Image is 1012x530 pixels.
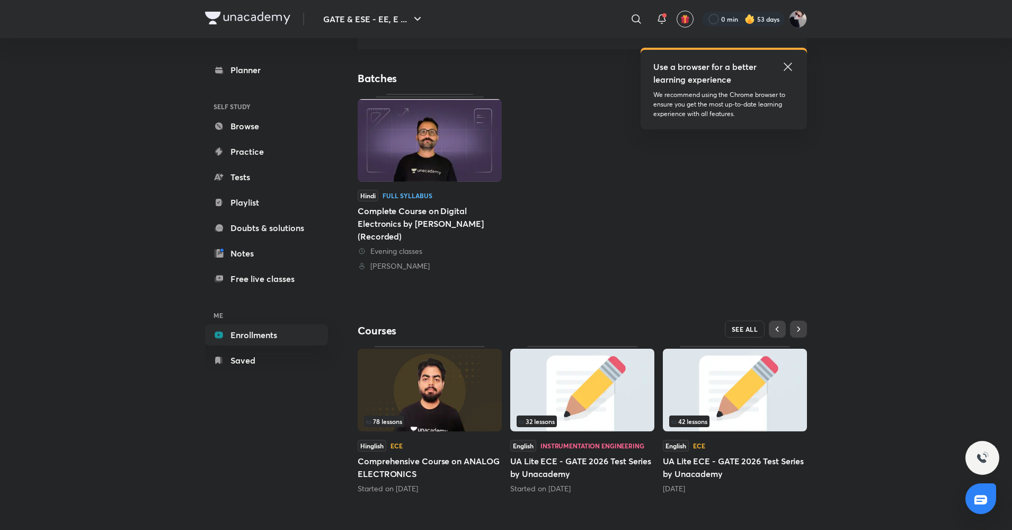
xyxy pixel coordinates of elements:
[205,243,328,264] a: Notes
[358,455,502,480] h5: Comprehensive Course on ANALOG ELECTRONICS
[677,11,694,28] button: avatar
[517,416,648,427] div: left
[510,349,654,431] img: Thumbnail
[669,416,801,427] div: infosection
[663,346,807,493] div: UA Lite ECE - GATE 2026 Test Series by Unacademy
[358,72,582,85] h4: Batches
[517,416,648,427] div: infosection
[653,60,759,86] h5: Use a browser for a better learning experience
[364,416,495,427] div: infocontainer
[358,324,582,338] h4: Courses
[510,483,654,494] div: Started on Aug 2
[364,416,495,427] div: infosection
[663,349,807,431] img: Thumbnail
[358,483,502,494] div: Started on Jul 11
[732,325,758,333] span: SEE ALL
[205,217,328,238] a: Doubts & solutions
[519,418,555,425] span: 32 lessons
[205,98,328,116] h6: SELF STUDY
[725,321,765,338] button: SEE ALL
[358,94,502,271] a: ThumbnailHindiFull SyllabusComplete Course on Digital Electronics by [PERSON_NAME] (Recorded) Eve...
[510,346,654,493] div: UA Lite ECE - GATE 2026 Test Series by Unacademy
[693,443,705,449] div: ECE
[358,205,502,243] div: Complete Course on Digital Electronics by [PERSON_NAME] (Recorded)
[540,443,644,449] div: Instrumentation Engineering
[205,306,328,324] h6: ME
[205,166,328,188] a: Tests
[976,452,989,464] img: ttu
[517,416,648,427] div: infocontainer
[317,8,430,30] button: GATE & ESE - EE, E ...
[205,59,328,81] a: Planner
[680,14,690,24] img: avatar
[205,324,328,346] a: Enrollments
[663,483,807,494] div: 3 days ago
[510,440,536,452] span: English
[358,246,502,257] div: Evening classes
[205,350,328,371] a: Saved
[358,99,502,182] img: Thumbnail
[653,90,794,119] p: We recommend using the Chrome browser to ensure you get the most up-to-date learning experience w...
[789,10,807,28] img: Ashutosh Tripathi
[205,116,328,137] a: Browse
[364,416,495,427] div: left
[663,455,807,480] h5: UA Lite ECE - GATE 2026 Test Series by Unacademy
[205,12,290,27] a: Company Logo
[358,440,386,452] span: Hinglish
[510,455,654,480] h5: UA Lite ECE - GATE 2026 Test Series by Unacademy
[383,192,432,199] div: Full Syllabus
[669,416,801,427] div: infocontainer
[669,416,801,427] div: left
[358,346,502,493] div: Comprehensive Course on ANALOG ELECTRONICS
[663,440,689,452] span: English
[366,418,402,425] span: 78 lessons
[205,141,328,162] a: Practice
[358,190,378,201] span: Hindi
[205,12,290,24] img: Company Logo
[205,268,328,289] a: Free live classes
[671,418,707,425] span: 42 lessons
[205,192,328,213] a: Playlist
[358,261,502,271] div: Siddharth Sabharwal
[390,443,403,449] div: ECE
[744,14,755,24] img: streak
[358,349,502,431] img: Thumbnail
